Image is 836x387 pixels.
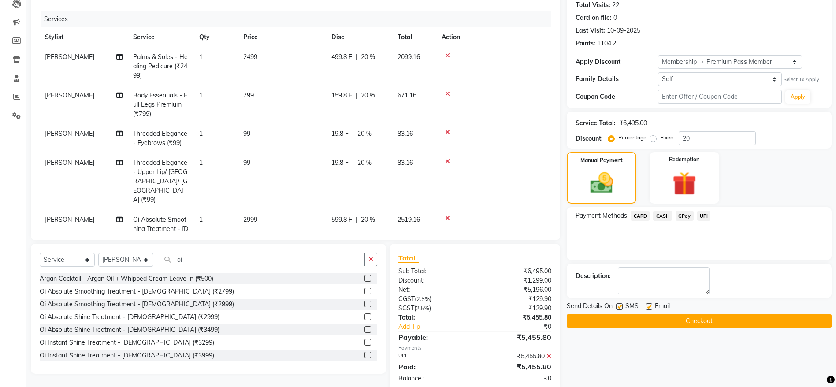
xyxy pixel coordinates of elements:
div: ₹1,299.00 [475,276,558,285]
label: Fixed [660,134,673,141]
div: Oi Absolute Shine Treatment - [DEMOGRAPHIC_DATA] (₹2999) [40,313,219,322]
span: 99 [243,159,250,167]
div: ( ) [392,304,475,313]
div: Coupon Code [576,92,658,101]
button: Apply [785,90,810,104]
span: 20 % [361,91,375,100]
span: 799 [243,91,254,99]
span: 1 [199,159,203,167]
span: Palms & Soles - Healing Pedicure (₹2499) [133,53,188,79]
span: 2.5% [416,295,430,302]
div: Net: [392,285,475,294]
th: Disc [326,27,392,47]
div: Discount: [576,134,603,143]
div: 0 [613,13,617,22]
span: 499.8 F [331,52,352,62]
div: Select To Apply [784,76,819,83]
div: 1104.2 [597,39,616,48]
div: Paid: [392,361,475,372]
button: Checkout [567,314,832,328]
div: Oi Absolute Smoothing Treatment - [DEMOGRAPHIC_DATA] (₹2799) [40,287,234,296]
span: | [356,215,357,224]
img: _cash.svg [583,170,620,196]
span: Threaded Elegance - Upper Lip/ [GEOGRAPHIC_DATA]/ [GEOGRAPHIC_DATA] (₹99) [133,159,187,204]
span: | [352,129,354,138]
span: | [356,91,357,100]
span: 20 % [357,158,372,167]
div: ₹0 [489,322,558,331]
span: 2.5% [416,305,429,312]
div: Balance : [392,374,475,383]
a: Add Tip [392,322,489,331]
div: Service Total: [576,119,616,128]
div: ₹6,495.00 [619,119,647,128]
span: 2099.16 [398,53,420,61]
div: Sub Total: [392,267,475,276]
span: Body Essentials - Full Legs Premium (₹799) [133,91,187,118]
span: 99 [243,130,250,138]
div: ₹0 [475,374,558,383]
span: UPI [697,211,711,221]
div: Total: [392,313,475,322]
div: Description: [576,272,611,281]
span: [PERSON_NAME] [45,53,94,61]
span: SGST [398,304,414,312]
span: | [352,158,354,167]
div: ₹5,455.80 [475,361,558,372]
span: 83.16 [398,130,413,138]
th: Action [436,27,551,47]
span: 1 [199,91,203,99]
label: Redemption [669,156,699,164]
div: Card on file: [576,13,612,22]
span: 2499 [243,53,257,61]
th: Price [238,27,326,47]
span: GPay [676,211,694,221]
th: Stylist [40,27,128,47]
div: ₹5,455.80 [475,313,558,322]
span: 20 % [361,52,375,62]
span: 1 [199,216,203,223]
div: ₹129.90 [475,294,558,304]
span: Payment Methods [576,211,627,220]
span: 2519.16 [398,216,420,223]
span: CASH [653,211,672,221]
img: _gift.svg [665,169,704,198]
div: ( ) [392,294,475,304]
div: Argan Cocktail - Argan Oil + Whipped Cream Leave In (₹500) [40,274,213,283]
span: [PERSON_NAME] [45,216,94,223]
span: Total [398,253,419,263]
div: ₹5,455.80 [475,332,558,342]
span: Email [655,301,670,313]
div: Oi Absolute Shine Treatment - [DEMOGRAPHIC_DATA] (₹3499) [40,325,219,335]
div: Services [41,11,558,27]
th: Service [128,27,194,47]
span: 19.8 F [331,158,349,167]
div: Total Visits: [576,0,610,10]
th: Total [392,27,436,47]
input: Enter Offer / Coupon Code [658,90,781,104]
div: ₹6,495.00 [475,267,558,276]
span: 2999 [243,216,257,223]
span: CGST [398,295,415,303]
span: 671.16 [398,91,416,99]
span: 20 % [361,215,375,224]
div: Points: [576,39,595,48]
div: Payments [398,344,551,352]
div: ₹5,196.00 [475,285,558,294]
span: SMS [625,301,639,313]
span: 1 [199,53,203,61]
span: 20 % [357,129,372,138]
div: Oi Absolute Smoothing Treatment - [DEMOGRAPHIC_DATA] (₹2999) [40,300,234,309]
span: 83.16 [398,159,413,167]
span: [PERSON_NAME] [45,91,94,99]
span: Send Details On [567,301,613,313]
div: Discount: [392,276,475,285]
div: 22 [612,0,619,10]
div: UPI [392,352,475,361]
label: Manual Payment [580,156,623,164]
span: | [356,52,357,62]
div: Payable: [392,332,475,342]
span: [PERSON_NAME] [45,159,94,167]
div: Oi Instant Shine Treatment - [DEMOGRAPHIC_DATA] (₹3299) [40,338,214,347]
div: Oi Instant Shine Treatment - [DEMOGRAPHIC_DATA] (₹3999) [40,351,214,360]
